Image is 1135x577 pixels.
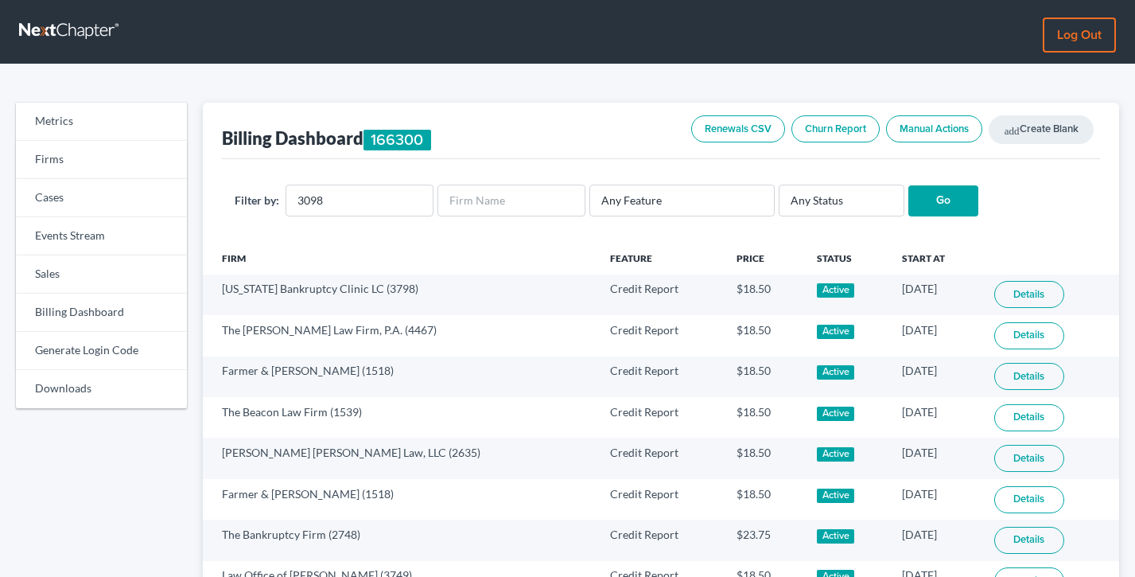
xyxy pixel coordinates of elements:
[724,241,804,273] th: Price
[286,183,433,215] input: Firm ID
[724,436,804,477] td: $18.50
[889,478,981,518] td: [DATE]
[696,115,790,142] a: Renewals CSV
[724,355,804,396] td: $18.50
[994,485,1064,512] a: Details
[597,396,725,436] td: Credit Report
[994,279,1064,306] a: Details
[16,141,187,179] a: Firms
[597,478,725,518] td: Credit Report
[203,241,597,273] th: Firm
[597,273,725,314] td: Credit Report
[437,183,585,215] input: Firm Name
[724,518,804,559] td: $23.75
[16,255,187,294] a: Sales
[597,241,725,273] th: Feature
[889,355,981,396] td: [DATE]
[994,361,1064,388] a: Details
[889,436,981,477] td: [DATE]
[891,115,987,142] a: Manual Actions
[597,518,725,559] td: Credit Report
[16,332,187,370] a: Generate Login Code
[222,125,432,149] div: Billing Dashboard
[724,314,804,354] td: $18.50
[203,273,597,314] td: [US_STATE] Bankruptcy Clinic LC (3798)
[817,446,854,460] div: Active
[994,321,1064,348] a: Details
[817,487,854,501] div: Active
[16,217,187,255] a: Events Stream
[889,518,981,559] td: [DATE]
[16,103,187,141] a: Metrics
[994,525,1064,552] a: Details
[994,403,1064,430] a: Details
[889,396,981,436] td: [DATE]
[994,443,1064,470] a: Details
[16,294,187,332] a: Billing Dashboard
[203,314,597,354] td: The [PERSON_NAME] Law Firm, P.A. (4467)
[817,405,854,419] div: Active
[203,518,597,559] td: The Bankruptcy Firm (2748)
[203,396,597,436] td: The Beacon Law Firm (1539)
[597,436,725,477] td: Credit Report
[804,241,888,273] th: Status
[597,355,725,396] td: Credit Report
[1009,124,1020,135] i: add
[889,314,981,354] td: [DATE]
[817,364,854,378] div: Active
[203,355,597,396] td: Farmer & [PERSON_NAME] (1518)
[203,478,597,518] td: Farmer & [PERSON_NAME] (1518)
[908,184,978,216] input: Go
[363,128,432,149] div: 166300
[993,115,1094,142] a: addCreate Blank
[16,179,187,217] a: Cases
[817,323,854,337] div: Active
[817,282,854,296] div: Active
[597,314,725,354] td: Credit Report
[16,370,187,408] a: Downloads
[724,273,804,314] td: $18.50
[889,241,981,273] th: Start At
[817,528,854,542] div: Active
[889,273,981,314] td: [DATE]
[796,115,884,142] a: Churn Report
[203,436,597,477] td: [PERSON_NAME] [PERSON_NAME] Law, LLC (2635)
[235,190,279,207] label: Filter by:
[724,396,804,436] td: $18.50
[1043,18,1116,53] a: Log out
[724,478,804,518] td: $18.50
